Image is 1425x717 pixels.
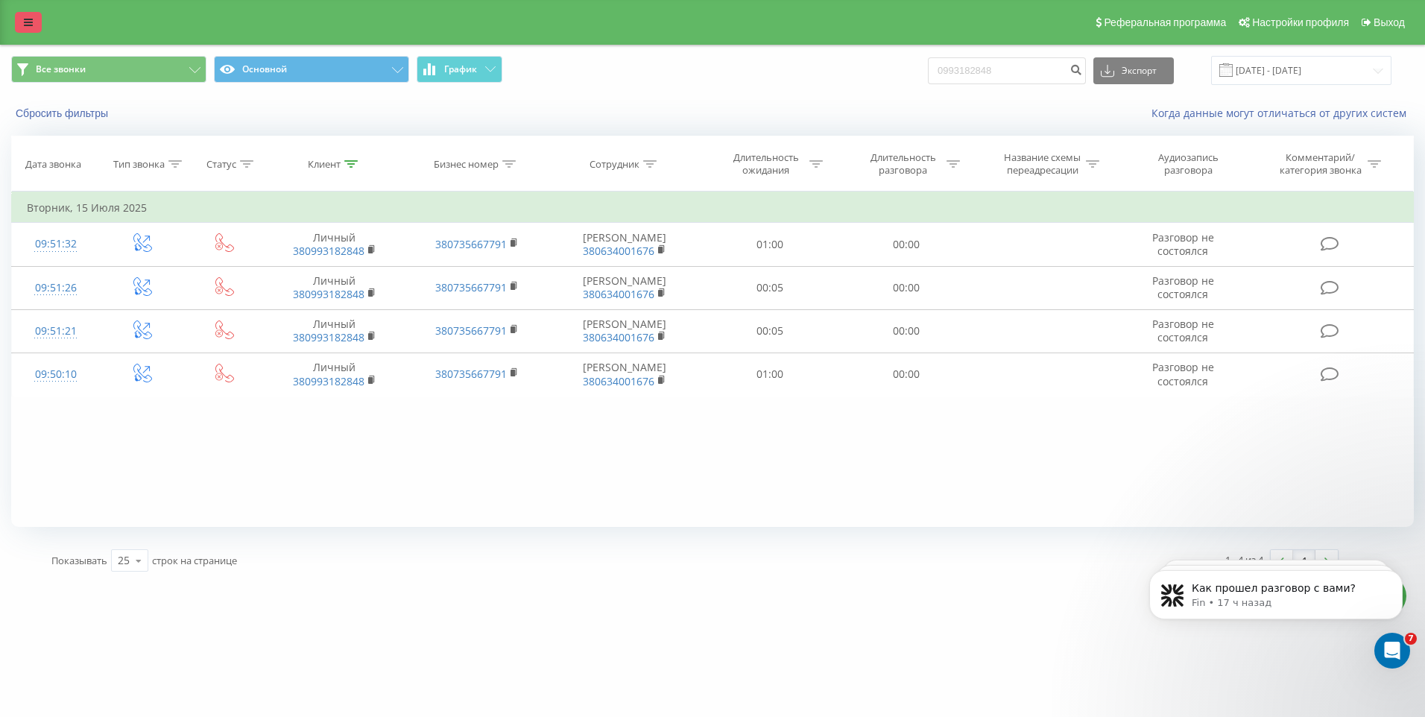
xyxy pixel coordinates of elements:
[1093,57,1174,84] button: Экспорт
[1002,151,1082,177] div: Название схемы переадресации
[701,309,838,353] td: 00:05
[928,57,1086,84] input: Поиск по номеру
[701,266,838,309] td: 00:05
[152,554,237,567] span: строк на странице
[444,64,477,75] span: График
[12,193,1414,223] td: Вторник, 15 Июля 2025
[548,266,701,309] td: [PERSON_NAME]
[838,309,976,353] td: 00:00
[1405,633,1417,645] span: 7
[263,266,405,309] td: Личный
[263,309,405,353] td: Личный
[1374,633,1410,669] iframe: Intercom live chat
[583,244,654,258] a: 380634001676
[118,553,130,568] div: 25
[838,266,976,309] td: 00:00
[263,353,405,396] td: Личный
[11,56,206,83] button: Все звонки
[548,223,701,266] td: [PERSON_NAME]
[293,287,364,301] a: 380993182848
[1152,317,1214,344] span: Разговор не состоялся
[1140,151,1236,177] div: Аудиозапись разговора
[548,353,701,396] td: [PERSON_NAME]
[113,158,165,171] div: Тип звонка
[206,158,236,171] div: Статус
[293,244,364,258] a: 380993182848
[1152,230,1214,258] span: Разговор не состоялся
[701,223,838,266] td: 01:00
[1151,106,1414,120] a: Когда данные могут отличаться от других систем
[838,353,976,396] td: 00:00
[27,274,84,303] div: 09:51:26
[590,158,639,171] div: Сотрудник
[51,554,107,567] span: Показывать
[838,223,976,266] td: 00:00
[435,323,507,338] a: 380735667791
[548,309,701,353] td: [PERSON_NAME]
[726,151,806,177] div: Длительность ожидания
[27,230,84,259] div: 09:51:32
[583,287,654,301] a: 380634001676
[293,374,364,388] a: 380993182848
[263,223,405,266] td: Личный
[1127,539,1425,677] iframe: Intercom notifications сообщение
[701,353,838,396] td: 01:00
[583,374,654,388] a: 380634001676
[435,237,507,251] a: 380735667791
[417,56,502,83] button: График
[293,330,364,344] a: 380993182848
[1104,16,1226,28] span: Реферальная программа
[308,158,341,171] div: Клиент
[1152,274,1214,301] span: Разговор не состоялся
[1252,16,1349,28] span: Настройки профиля
[27,360,84,389] div: 09:50:10
[36,63,86,75] span: Все звонки
[435,280,507,294] a: 380735667791
[1152,360,1214,388] span: Разговор не состоялся
[27,317,84,346] div: 09:51:21
[1277,151,1364,177] div: Комментарий/категория звонка
[25,158,81,171] div: Дата звонка
[214,56,409,83] button: Основной
[434,158,499,171] div: Бизнес номер
[1374,16,1405,28] span: Выход
[11,107,116,120] button: Сбросить фильтры
[583,330,654,344] a: 380634001676
[435,367,507,381] a: 380735667791
[863,151,943,177] div: Длительность разговора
